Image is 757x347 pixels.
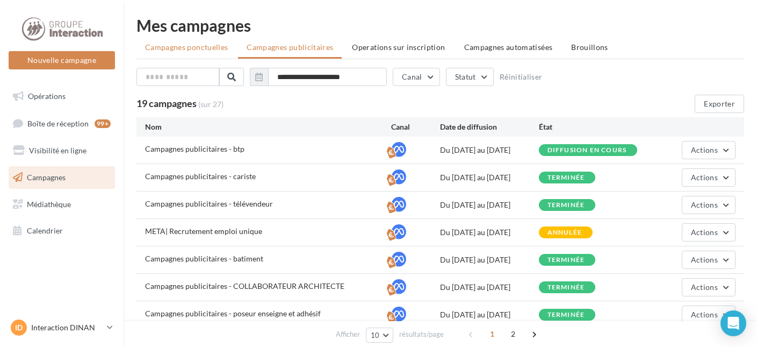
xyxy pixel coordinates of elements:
div: État [539,122,637,132]
span: Campagnes automatisées [464,43,553,52]
button: Actions [682,278,736,296]
div: Du [DATE] au [DATE] [440,282,538,293]
span: (sur 27) [198,100,224,109]
a: Médiathèque [6,193,117,216]
span: Actions [691,200,718,209]
div: Du [DATE] au [DATE] [440,227,538,238]
span: 19 campagnes [136,97,197,109]
button: Exporter [695,95,744,113]
span: Campagnes publicitaires - btp [145,144,244,153]
span: Calendrier [27,226,63,235]
span: Campagnes publicitaires - télévendeur [145,199,273,208]
span: 1 [484,325,501,343]
span: résultats/page [399,329,444,339]
span: Operations sur inscription [352,43,445,52]
div: Nom [145,122,391,132]
button: Actions [682,168,736,187]
div: Du [DATE] au [DATE] [440,309,538,320]
span: Brouillons [571,43,608,52]
button: Actions [682,251,736,269]
span: META| Recrutement emploi unique [145,226,262,236]
div: terminée [547,257,585,264]
div: terminée [547,202,585,209]
div: Diffusion en cours [547,147,627,154]
span: Campagnes publicitaires - COLLABORATEUR ARCHITECTE [145,281,344,291]
span: Actions [691,255,718,264]
span: Actions [691,228,718,237]
div: terminée [547,284,585,291]
span: Campagnes [27,173,66,182]
button: Actions [682,141,736,159]
a: Visibilité en ligne [6,139,117,162]
span: Campagnes publicitaires - poseur enseigne et adhésif [145,309,321,318]
span: ID [15,322,23,333]
span: Actions [691,282,718,292]
div: Du [DATE] au [DATE] [440,145,538,155]
button: Statut [446,68,494,86]
div: Open Intercom Messenger [720,310,746,336]
div: Canal [391,122,441,132]
span: Actions [691,310,718,319]
div: Du [DATE] au [DATE] [440,200,538,210]
a: Opérations [6,85,117,108]
span: Opérations [28,91,66,101]
div: annulée [547,229,582,236]
div: Du [DATE] au [DATE] [440,254,538,265]
button: Actions [682,223,736,242]
div: Date de diffusion [440,122,538,132]
span: Actions [691,145,718,154]
a: Boîte de réception99+ [6,112,117,135]
span: Campagnes ponctuelles [145,43,228,52]
span: Visibilité en ligne [29,146,86,155]
span: Médiathèque [27,199,71,208]
a: Calendrier [6,219,117,242]
div: terminée [547,311,585,318]
button: Actions [682,306,736,324]
p: Interaction DINAN [31,322,103,333]
button: Actions [682,196,736,214]
span: 10 [371,331,380,339]
div: terminée [547,174,585,181]
a: ID Interaction DINAN [9,317,115,338]
div: Du [DATE] au [DATE] [440,172,538,183]
button: Nouvelle campagne [9,51,115,69]
div: 99+ [95,119,111,128]
button: 10 [366,328,393,343]
span: Campagnes publicitaires - cariste [145,172,256,181]
div: Mes campagnes [136,17,744,33]
span: Afficher [336,329,360,339]
button: Réinitialiser [500,73,543,81]
span: Campagnes publicitaires - batiment [145,254,263,263]
button: Canal [393,68,440,86]
a: Campagnes [6,166,117,189]
span: Boîte de réception [27,118,89,128]
span: 2 [504,325,522,343]
span: Actions [691,173,718,182]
